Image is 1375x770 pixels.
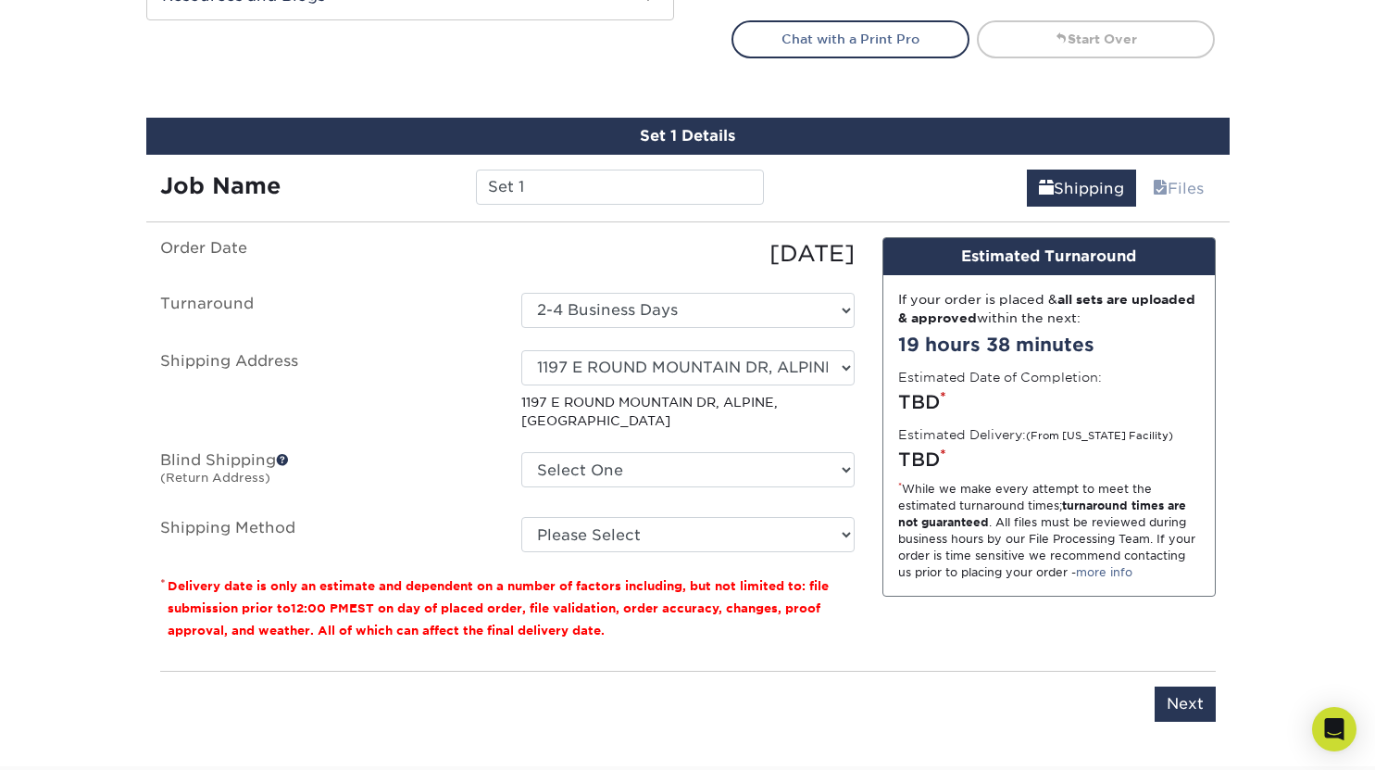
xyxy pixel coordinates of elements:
label: Turnaround [146,293,507,328]
p: 1197 E ROUND MOUNTAIN DR, ALPINE, [GEOGRAPHIC_DATA] [521,393,855,431]
label: Blind Shipping [146,452,507,495]
div: TBD [898,446,1200,473]
div: Open Intercom Messenger [1312,707,1356,751]
a: Start Over [977,20,1215,57]
label: Estimated Delivery: [898,425,1173,444]
label: Shipping Method [146,517,507,552]
a: Chat with a Print Pro [731,20,969,57]
div: Estimated Turnaround [883,238,1215,275]
div: Set 1 Details [146,118,1230,155]
a: more info [1076,565,1132,579]
input: Enter a job name [476,170,764,205]
div: TBD [898,388,1200,416]
span: 12:00 PM [291,601,349,615]
div: 19 hours 38 minutes [898,331,1200,359]
span: files [1153,180,1168,197]
small: Delivery date is only an estimate and dependent on a number of factors including, but not limited... [168,579,829,637]
div: If your order is placed & within the next: [898,290,1200,328]
input: Next [1155,687,1216,722]
label: Order Date [146,237,507,271]
label: Estimated Date of Completion: [898,368,1102,386]
div: While we make every attempt to meet the estimated turnaround times; . All files must be reviewed ... [898,481,1200,581]
div: [DATE] [507,237,869,271]
label: Shipping Address [146,350,507,431]
small: (Return Address) [160,471,270,485]
a: Shipping [1027,170,1136,207]
small: (From [US_STATE] Facility) [1026,430,1173,442]
span: shipping [1039,180,1054,197]
a: Files [1141,170,1216,207]
strong: Job Name [160,172,281,199]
